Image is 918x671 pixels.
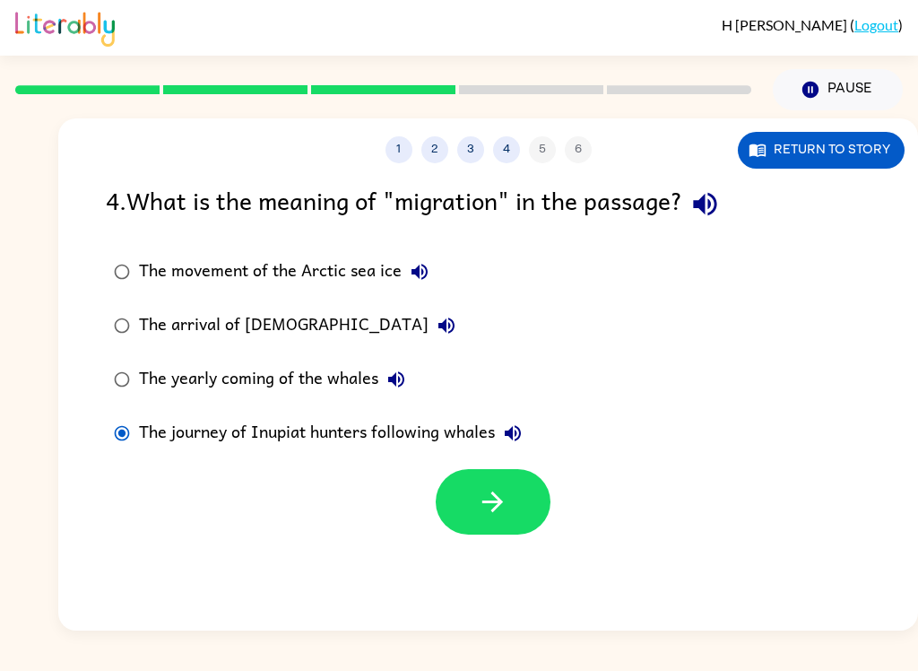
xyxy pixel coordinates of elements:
div: 4 . What is the meaning of "migration" in the passage? [106,181,870,227]
button: 1 [385,136,412,163]
button: The movement of the Arctic sea ice [402,254,437,290]
div: The yearly coming of the whales [139,362,414,397]
div: ( ) [722,16,903,33]
div: The journey of Inupiat hunters following whales [139,415,531,451]
button: 2 [421,136,448,163]
div: The arrival of [DEMOGRAPHIC_DATA] [139,308,464,344]
button: The yearly coming of the whales [378,362,414,397]
button: The arrival of [DEMOGRAPHIC_DATA] [429,308,464,344]
a: Logout [854,16,898,33]
div: The movement of the Arctic sea ice [139,254,437,290]
button: Return to story [738,132,905,169]
button: The journey of Inupiat hunters following whales [495,415,531,451]
button: Pause [773,69,903,110]
button: 4 [493,136,520,163]
button: 3 [457,136,484,163]
img: Literably [15,7,115,47]
span: H [PERSON_NAME] [722,16,850,33]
